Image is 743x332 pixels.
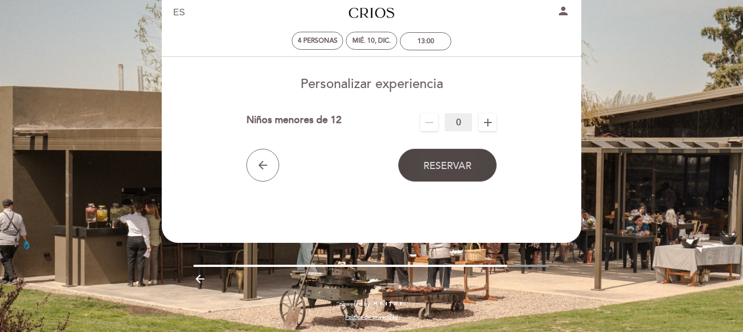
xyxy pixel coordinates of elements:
span: powered by [339,300,370,308]
i: add [481,116,494,129]
button: Reservar [398,149,497,182]
div: 13:00 [417,37,434,45]
a: powered by [339,300,404,308]
i: person [557,4,570,18]
i: arrow_backward [193,272,207,286]
img: MEITRE [373,301,404,307]
i: arrow_back [256,159,269,172]
a: Política de privacidad [345,313,398,321]
span: Personalizar experiencia [300,76,443,92]
i: remove [423,116,436,129]
button: arrow_back [246,149,279,182]
div: Niños menores de 12 [246,113,341,131]
span: Reservar [423,160,471,172]
button: person [557,4,570,21]
span: 4 personas [298,37,338,45]
div: mié. 10, dic. [352,37,391,45]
